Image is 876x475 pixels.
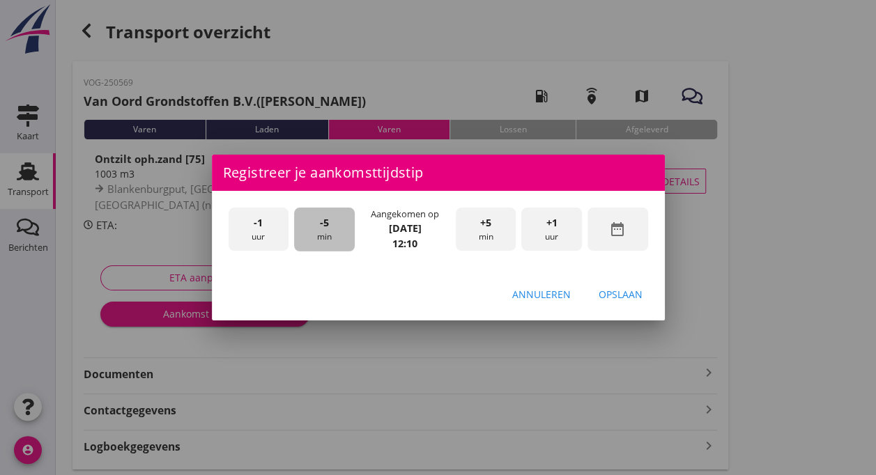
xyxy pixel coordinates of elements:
span: +1 [546,215,558,231]
div: min [294,208,355,251]
div: uur [521,208,582,251]
div: Annuleren [512,287,571,302]
button: Opslaan [587,281,654,306]
div: uur [229,208,289,251]
i: date_range [609,221,626,238]
div: Opslaan [599,287,643,302]
strong: 12:10 [392,237,417,250]
span: +5 [480,215,491,231]
strong: [DATE] [389,221,422,235]
div: Aangekomen op [371,208,439,221]
span: -1 [254,215,263,231]
div: min [456,208,516,251]
button: Annuleren [501,281,582,306]
span: -5 [320,215,329,231]
div: Registreer je aankomsttijdstip [212,155,665,191]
